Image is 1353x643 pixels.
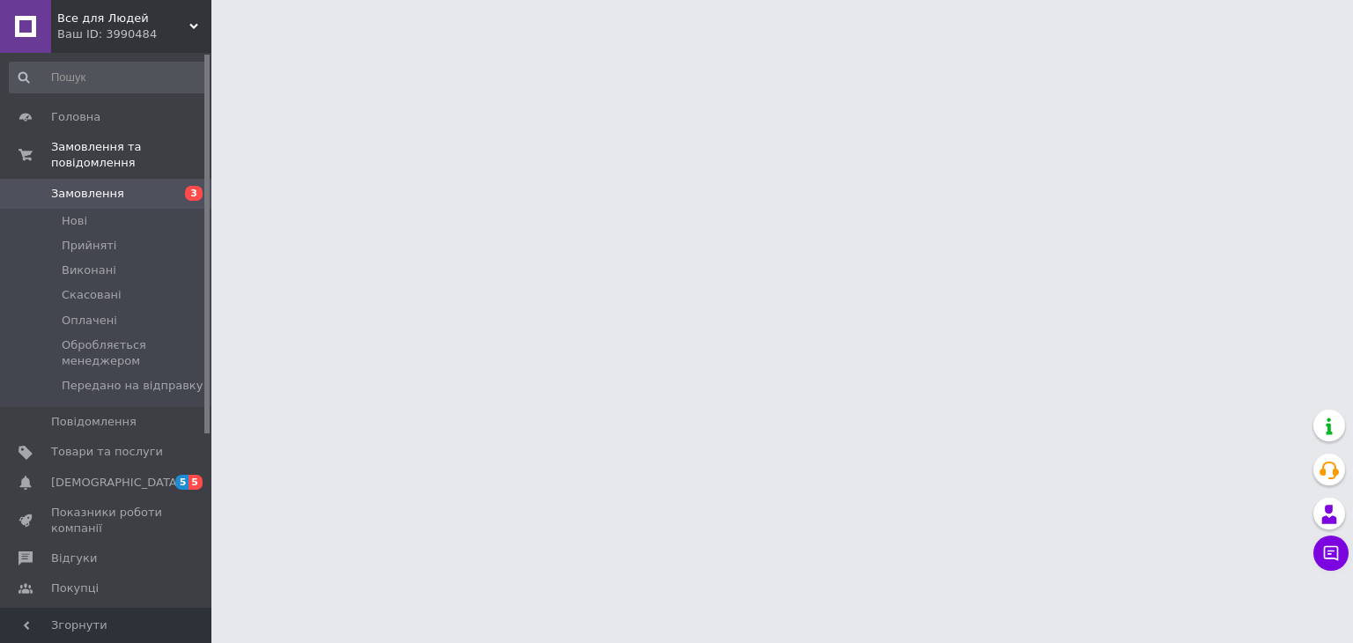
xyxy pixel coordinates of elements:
[175,475,189,490] span: 5
[51,475,181,491] span: [DEMOGRAPHIC_DATA]
[51,139,211,171] span: Замовлення та повідомлення
[51,414,137,430] span: Повідомлення
[62,213,87,229] span: Нові
[51,109,100,125] span: Головна
[9,62,208,93] input: Пошук
[185,186,203,201] span: 3
[51,580,99,596] span: Покупці
[51,444,163,460] span: Товари та послуги
[62,287,122,303] span: Скасовані
[62,262,116,278] span: Виконані
[62,238,116,254] span: Прийняті
[51,551,97,566] span: Відгуки
[51,186,124,202] span: Замовлення
[51,505,163,536] span: Показники роботи компанії
[57,11,189,26] span: Все для Людей
[57,26,211,42] div: Ваш ID: 3990484
[62,378,203,394] span: Передано на відправку
[189,475,203,490] span: 5
[1313,536,1349,571] button: Чат з покупцем
[62,337,206,369] span: Обробляється менеджером
[62,313,117,329] span: Оплачені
